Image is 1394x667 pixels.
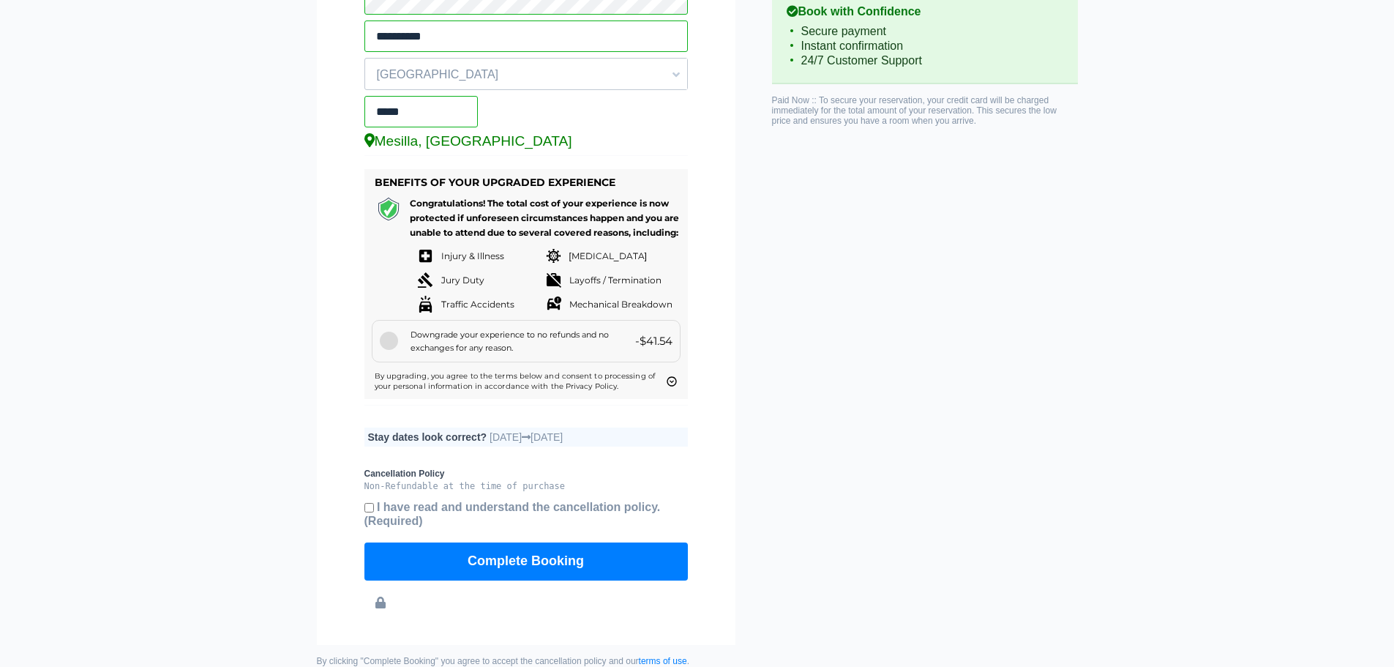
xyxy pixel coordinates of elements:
b: Book with Confidence [787,5,1063,18]
b: Cancellation Policy [364,469,688,479]
b: Stay dates look correct? [368,431,487,443]
pre: Non-Refundable at the time of purchase [364,481,688,491]
div: Mesilla, [GEOGRAPHIC_DATA] [364,133,688,149]
li: Instant confirmation [787,39,1063,53]
span: [GEOGRAPHIC_DATA] [365,62,687,87]
a: terms of use [639,656,687,666]
li: Secure payment [787,24,1063,39]
span: Paid Now :: To secure your reservation, your credit card will be charged immediately for the tota... [772,95,1057,126]
button: Complete Booking [364,543,688,581]
span: (Required) [364,515,423,527]
input: I have read and understand the cancellation policy.(Required) [364,503,374,513]
b: I have read and understand the cancellation policy. [364,501,661,527]
li: 24/7 Customer Support [787,53,1063,68]
span: [DATE] [DATE] [490,431,563,443]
